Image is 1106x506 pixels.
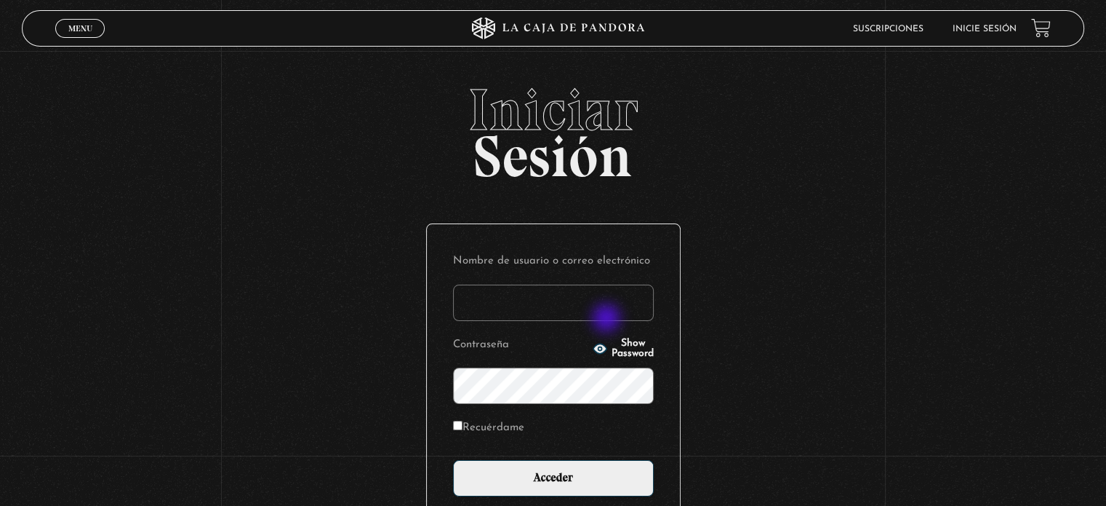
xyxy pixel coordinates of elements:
[453,460,654,497] input: Acceder
[612,339,654,359] span: Show Password
[853,25,923,33] a: Suscripciones
[63,36,97,47] span: Cerrar
[453,334,588,357] label: Contraseña
[22,81,1083,174] h2: Sesión
[953,25,1017,33] a: Inicie sesión
[453,250,654,273] label: Nombre de usuario o correo electrónico
[1031,18,1051,38] a: View your shopping cart
[453,417,524,440] label: Recuérdame
[22,81,1083,139] span: Iniciar
[453,421,462,430] input: Recuérdame
[68,24,92,33] span: Menu
[593,339,654,359] button: Show Password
